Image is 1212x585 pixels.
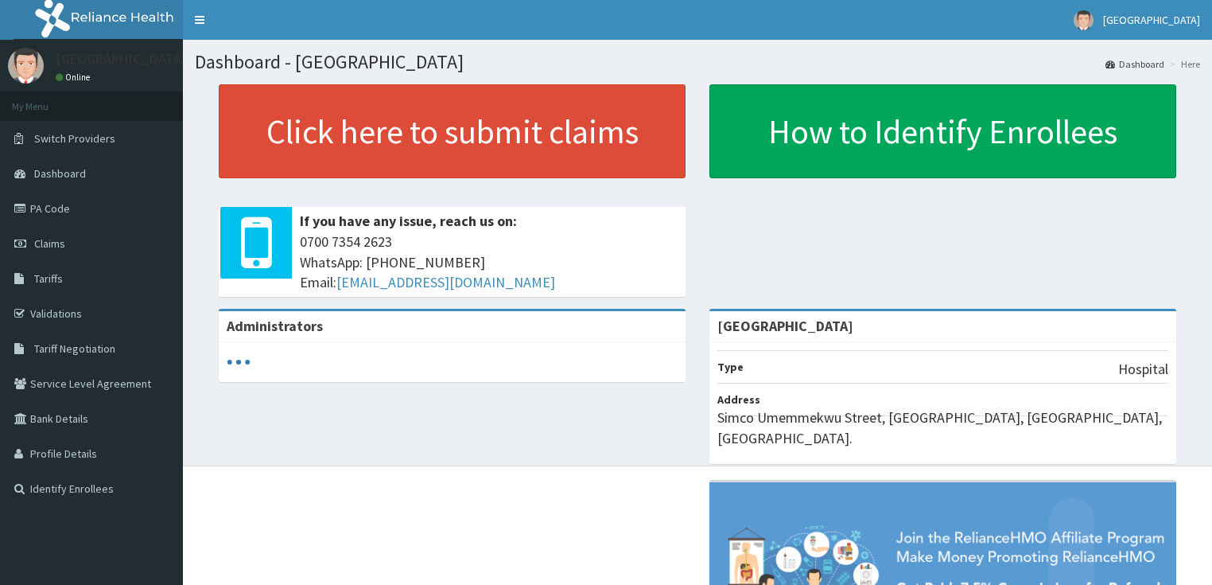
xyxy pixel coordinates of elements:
[1105,57,1164,71] a: Dashboard
[56,52,187,66] p: [GEOGRAPHIC_DATA]
[709,84,1176,178] a: How to Identify Enrollees
[219,84,686,178] a: Click here to submit claims
[56,72,94,83] a: Online
[1118,359,1168,380] p: Hospital
[227,350,251,374] svg: audio-loading
[300,212,517,230] b: If you have any issue, reach us on:
[8,48,44,84] img: User Image
[717,408,1168,448] p: Simco Umemmekwu Street, [GEOGRAPHIC_DATA], [GEOGRAPHIC_DATA], [GEOGRAPHIC_DATA].
[717,392,760,407] b: Address
[34,271,63,286] span: Tariffs
[34,131,115,146] span: Switch Providers
[1074,10,1094,30] img: User Image
[300,232,678,293] span: 0700 7354 2623 WhatsApp: [PHONE_NUMBER] Email:
[227,317,323,335] b: Administrators
[1166,57,1200,71] li: Here
[34,166,86,181] span: Dashboard
[336,273,555,291] a: [EMAIL_ADDRESS][DOMAIN_NAME]
[34,341,115,356] span: Tariff Negotiation
[717,317,853,335] strong: [GEOGRAPHIC_DATA]
[34,236,65,251] span: Claims
[195,52,1200,72] h1: Dashboard - [GEOGRAPHIC_DATA]
[1103,13,1200,27] span: [GEOGRAPHIC_DATA]
[717,360,744,374] b: Type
